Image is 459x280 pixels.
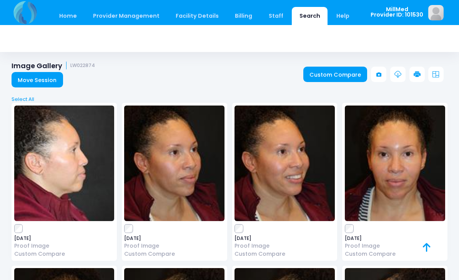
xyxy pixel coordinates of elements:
[345,250,445,258] a: Custom Compare
[124,236,225,241] span: [DATE]
[261,7,291,25] a: Staff
[234,236,335,241] span: [DATE]
[292,7,328,25] a: Search
[12,72,63,87] a: Move Session
[14,236,115,241] span: [DATE]
[345,236,445,241] span: [DATE]
[12,62,95,70] h1: Image Gallery
[345,242,445,250] a: Proof Image
[14,250,115,258] a: Custom Compare
[234,242,335,250] a: Proof Image
[303,67,368,82] a: Custom Compare
[345,106,445,221] img: image
[124,242,225,250] a: Proof Image
[234,250,335,258] a: Custom Compare
[9,96,450,103] a: Select All
[14,106,115,221] img: image
[228,7,260,25] a: Billing
[70,63,95,69] small: LW022874
[124,250,225,258] a: Custom Compare
[234,106,335,221] img: image
[124,106,225,221] img: image
[168,7,226,25] a: Facility Details
[52,7,84,25] a: Home
[85,7,167,25] a: Provider Management
[329,7,357,25] a: Help
[371,7,423,18] span: MillMed Provider ID: 101530
[14,242,115,250] a: Proof Image
[428,5,444,20] img: image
